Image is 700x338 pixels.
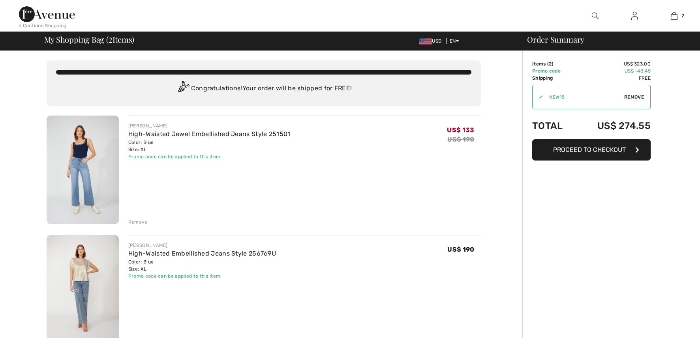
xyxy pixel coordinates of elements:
[56,81,471,97] div: Congratulations! Your order will be shipped for FREE!
[671,11,677,21] img: My Bag
[128,250,276,257] a: High-Waisted Embellished Jeans Style 256769U
[681,12,684,19] span: 2
[447,126,474,134] span: US$ 133
[128,218,148,226] div: Remove
[419,38,445,44] span: USD
[450,38,460,44] span: EN
[532,67,575,75] td: Promo code
[553,146,626,153] span: Proceed to Checkout
[631,11,638,21] img: My Info
[543,85,624,109] input: Promo code
[447,136,474,143] s: US$ 190
[128,130,291,138] a: High-Waisted Jewel Embellished Jeans Style 251501
[575,112,651,139] td: US$ 274.55
[549,61,552,67] span: 2
[532,112,575,139] td: Total
[575,75,651,82] td: Free
[518,35,695,43] div: Order Summary
[109,34,113,44] span: 2
[19,22,67,29] div: < Continue Shopping
[575,67,651,75] td: US$ -48.45
[128,273,276,280] div: Promo code can be applied to this item
[533,93,543,101] div: ✔
[624,93,644,101] span: Remove
[532,60,575,67] td: Items ( )
[655,11,693,21] a: 2
[128,122,291,129] div: [PERSON_NAME]
[175,81,191,97] img: Congratulation2.svg
[128,139,291,153] div: Color: Blue Size: XL
[419,38,432,45] img: US Dollar
[592,11,599,21] img: search the website
[532,75,575,82] td: Shipping
[44,35,135,43] span: My Shopping Bag ( Items)
[128,153,291,160] div: Promo code can be applied to this item
[128,258,276,273] div: Color: Blue Size: XL
[532,139,651,161] button: Proceed to Checkout
[575,60,651,67] td: US$ 323.00
[47,116,119,224] img: High-Waisted Jewel Embellished Jeans Style 251501
[625,11,644,21] a: Sign In
[128,242,276,249] div: [PERSON_NAME]
[447,246,474,253] span: US$ 190
[19,6,75,22] img: 1ère Avenue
